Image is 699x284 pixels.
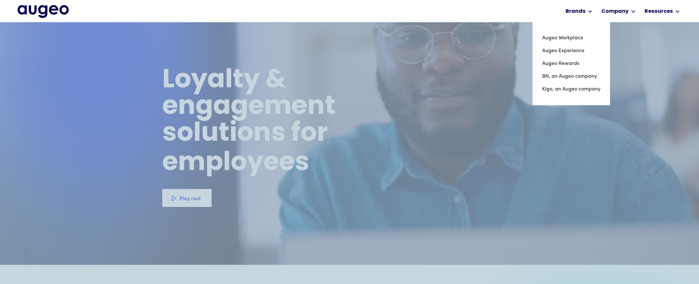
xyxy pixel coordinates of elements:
a: Augeo Workplace [542,32,600,44]
nav: Brands [533,22,610,105]
div: Brands [566,8,585,15]
div: Company [601,8,629,15]
a: Augeo Rewards [542,57,600,70]
div: Resources [645,8,673,15]
a: Augeo Experience [542,44,600,57]
a: Kigo, an Augeo company [542,83,600,96]
a: home [18,5,69,19]
a: BN, an Augeo company [542,70,600,83]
